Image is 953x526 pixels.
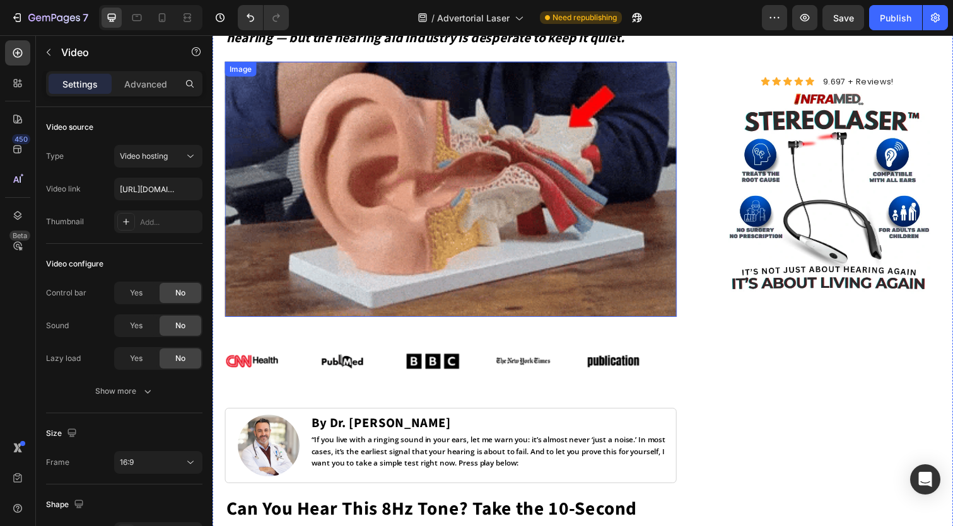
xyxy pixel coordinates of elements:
span: No [175,320,185,331]
p: Video [61,45,168,60]
span: Need republishing [553,12,617,23]
div: Publish [880,11,911,25]
span: Yes [130,287,143,299]
span: Advertorial Laser [437,11,510,25]
p: Settings [62,77,98,91]
button: 16:9 [114,451,202,474]
span: No [175,353,185,364]
span: / [431,11,435,25]
span: Yes [130,353,143,364]
span: Yes [130,320,143,331]
p: 7 [83,10,88,25]
iframe: Design area [213,35,953,526]
div: Type [46,151,64,162]
span: Video hosting [120,151,168,161]
span: By Dr. [PERSON_NAME] [101,387,243,406]
button: Publish [869,5,922,30]
input: Insert video url here [114,178,202,200]
div: Undo/Redo [238,5,289,30]
button: Save [822,5,864,30]
button: Video hosting [114,145,202,168]
button: Show more [46,380,202,403]
div: Add... [140,217,199,228]
div: Sound [46,320,69,331]
div: Control bar [46,287,86,299]
p: Can You Hear This 8Hz Tone? Take the 10-Second Test Now [14,472,473,521]
img: [object Object] [290,329,344,336]
button: 7 [5,5,94,30]
span: No [175,287,185,299]
span: 9.697 + Reviews! [624,42,697,54]
div: Shape [46,496,86,513]
div: Show more [95,385,154,397]
div: Size [46,425,79,442]
div: Video configure [46,258,103,270]
img: gempages_585011989323973266-3191e3aa-e3de-4801-bd3a-d831bed84fea.webp [26,388,89,451]
img: Alt image [383,322,437,345]
p: Advanced [124,77,167,91]
div: Lazy load [46,353,81,364]
div: Thumbnail [46,216,84,227]
div: 450 [12,134,30,144]
span: 16:9 [120,457,134,467]
div: Video link [46,183,81,195]
span: “If you live with a ringing sound in your ears, let me warn you: it’s almost never ‘just a noise.... [101,408,463,443]
div: Open Intercom Messenger [910,464,940,495]
div: Frame [46,457,69,468]
div: Beta [9,231,30,241]
div: Video source [46,122,93,133]
span: Save [833,13,854,23]
img: gempages_585011989323973266-26a3bc1c-dcbd-4359-a616-3a6e88162f6c.webp [524,55,734,265]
